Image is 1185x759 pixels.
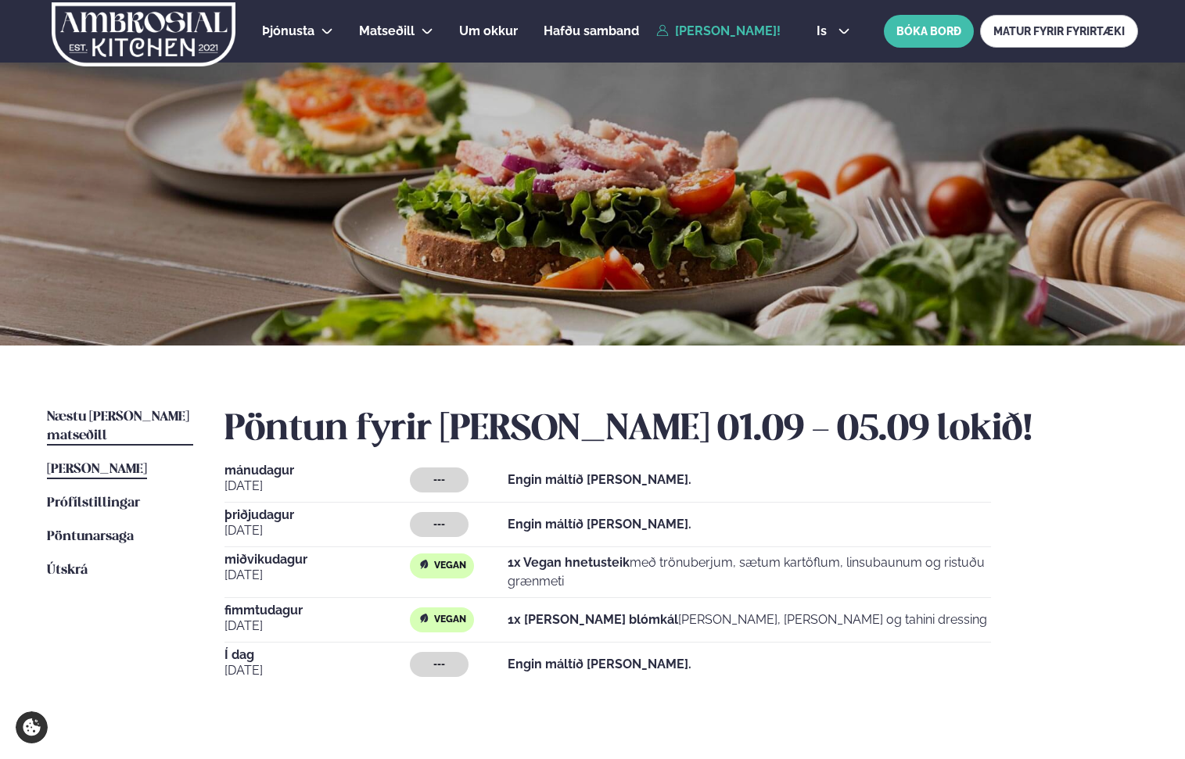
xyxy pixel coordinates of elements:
span: fimmtudagur [224,604,410,617]
strong: Engin máltíð [PERSON_NAME]. [508,517,691,532]
span: Næstu [PERSON_NAME] matseðill [47,410,189,442]
span: --- [433,474,445,486]
img: logo [50,2,237,66]
button: is [804,25,863,38]
a: Matseðill [359,22,415,41]
span: Í dag [224,649,410,661]
a: Prófílstillingar [47,494,140,513]
span: Um okkur [459,23,518,38]
a: Hafðu samband [544,22,639,41]
strong: Engin máltíð [PERSON_NAME]. [508,657,691,671]
a: Cookie settings [16,711,48,743]
span: Vegan [434,560,466,572]
a: MATUR FYRIR FYRIRTÆKI [980,15,1138,48]
button: BÓKA BORÐ [884,15,974,48]
a: [PERSON_NAME]! [656,24,781,38]
strong: Engin máltíð [PERSON_NAME]. [508,472,691,487]
a: Útskrá [47,561,88,580]
a: Pöntunarsaga [47,528,134,546]
span: Pöntunarsaga [47,530,134,543]
img: Vegan.svg [418,558,430,571]
a: Um okkur [459,22,518,41]
a: Næstu [PERSON_NAME] matseðill [47,408,193,446]
span: --- [433,518,445,531]
span: Hafðu samband [544,23,639,38]
p: [PERSON_NAME], [PERSON_NAME] og tahini dressing [508,610,987,629]
a: Þjónusta [262,22,314,41]
span: mánudagur [224,464,410,477]
a: [PERSON_NAME] [47,460,147,479]
span: [DATE] [224,566,410,585]
span: [DATE] [224,477,410,496]
span: þriðjudagur [224,509,410,521]
span: [DATE] [224,661,410,680]
span: is [817,25,831,38]
strong: 1x Vegan hnetusteik [508,555,630,570]
span: [PERSON_NAME] [47,463,147,476]
span: --- [433,658,445,671]
span: Vegan [434,614,466,626]
span: [DATE] [224,521,410,540]
span: Matseðill [359,23,415,38]
strong: 1x [PERSON_NAME] blómkál [508,612,678,627]
span: miðvikudagur [224,553,410,566]
p: með trönuberjum, sætum kartöflum, linsubaunum og ristuðu grænmeti [508,553,991,591]
span: Þjónusta [262,23,314,38]
span: Prófílstillingar [47,496,140,510]
img: Vegan.svg [418,612,430,625]
span: [DATE] [224,617,410,635]
span: Útskrá [47,564,88,577]
h2: Pöntun fyrir [PERSON_NAME] 01.09 - 05.09 lokið! [224,408,1138,452]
